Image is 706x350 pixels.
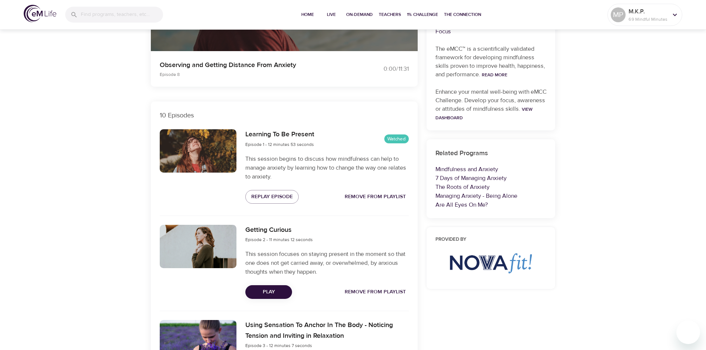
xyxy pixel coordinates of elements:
[245,250,408,276] p: This session focuses on staying present in the moment so that one does not get carried away, or o...
[251,192,293,201] span: Replay Episode
[245,320,408,341] h6: Using Sensation To Anchor In The Body - Noticing Tension and Inviting in Relaxation
[346,11,373,19] span: On-Demand
[245,237,313,243] span: Episode 2 - 11 minutes 12 seconds
[407,11,438,19] span: 1% Challenge
[342,285,409,299] button: Remove from Playlist
[629,16,668,23] p: 69 Mindful Minutes
[160,71,344,78] p: Episode 8
[435,166,498,173] a: Mindfulness and Anxiety
[160,60,344,70] p: Observing and Getting Distance From Anxiety
[322,11,340,19] span: Live
[353,65,409,73] div: 0:00 / 11:31
[435,192,517,200] a: Managing Anxiety - Being Alone
[251,287,286,297] span: Play
[435,45,547,79] p: The eMCC™ is a scientifically validated framework for developing mindfulness skills proven to imp...
[435,148,547,159] h6: Related Programs
[435,183,490,191] a: The Roots of Anxiety
[611,7,626,22] div: MP
[444,11,481,19] span: The Connection
[345,192,406,201] span: Remove from Playlist
[384,136,409,143] span: Watched
[435,88,547,122] p: Enhance your mental well-being with eMCC Challenge. Develop your focus, awareness or attitudes of...
[160,110,409,120] p: 10 Episodes
[245,154,408,181] p: This session begins to discuss how mindfulness can help to manage anxiety by learning how to chan...
[442,250,540,277] img: Villanova%20logo.jpg
[482,72,507,78] a: Read More
[435,201,488,209] a: Are All Eyes On Me?
[245,343,312,349] span: Episode 3 - 12 minutes 7 seconds
[245,285,292,299] button: Play
[81,7,163,23] input: Find programs, teachers, etc...
[435,106,533,121] a: View Dashboard
[435,174,507,182] a: 7 Days of Managing Anxiety
[629,7,668,16] p: M.K.P.
[299,11,316,19] span: Home
[245,225,313,236] h6: Getting Curious
[245,141,314,147] span: Episode 1 - 12 minutes 53 seconds
[676,320,700,344] iframe: Button to launch messaging window
[24,5,56,22] img: logo
[245,129,314,140] h6: Learning To Be Present
[435,236,547,244] h6: Provided by
[379,11,401,19] span: Teachers
[435,27,547,36] p: Focus
[245,190,299,204] button: Replay Episode
[345,287,406,297] span: Remove from Playlist
[342,190,409,204] button: Remove from Playlist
